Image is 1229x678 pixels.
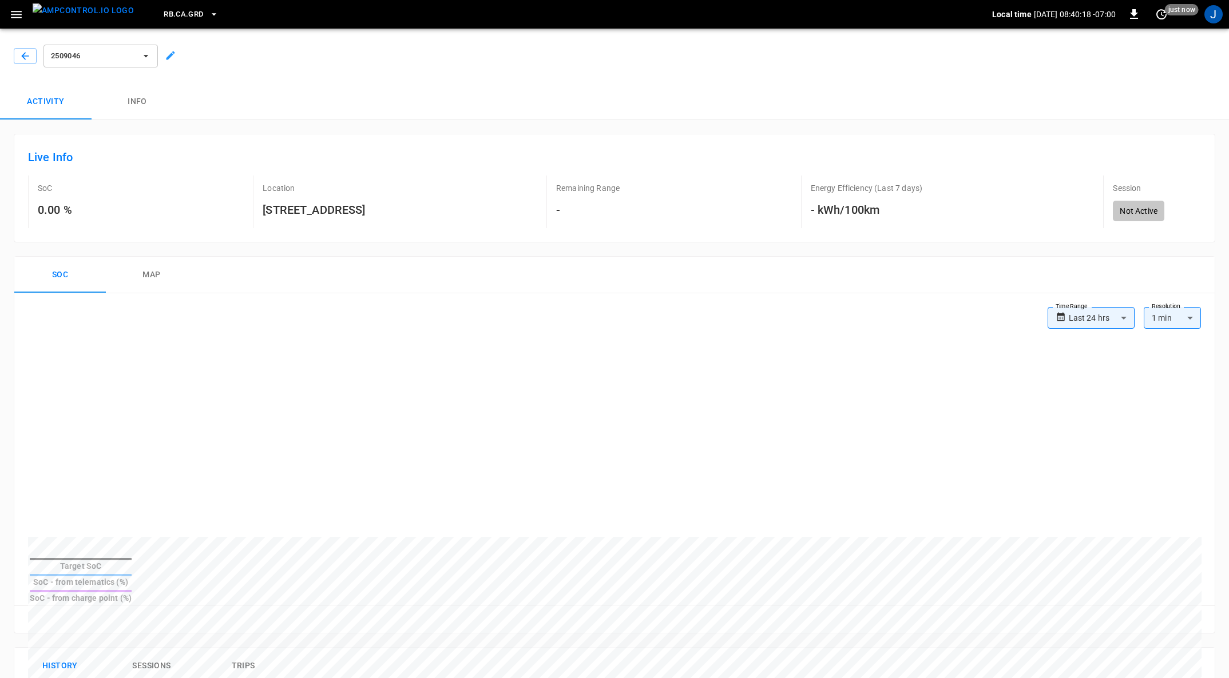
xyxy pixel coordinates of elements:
h6: Live Info [28,148,1201,166]
p: Remaining Range [556,182,620,194]
span: 2509046 [51,50,136,63]
button: map [106,257,197,293]
h6: - kWh/100km [811,201,923,219]
div: Last 24 hrs [1069,307,1135,329]
p: Energy Efficiency (Last 7 days) [811,182,923,194]
p: [DATE] 08:40:18 -07:00 [1034,9,1116,20]
label: Resolution [1152,302,1180,311]
div: 1 min [1144,307,1201,329]
h6: - [556,201,620,219]
button: set refresh interval [1152,5,1171,23]
button: Soc [14,257,106,293]
p: Location [263,182,295,194]
span: just now [1165,4,1199,15]
button: 2509046 [43,45,158,67]
button: RB.CA.GRD [159,3,223,26]
label: Time Range [1056,302,1088,311]
p: Session [1113,182,1141,194]
span: RB.CA.GRD [164,8,203,21]
h6: [STREET_ADDRESS] [263,201,365,219]
h6: 0.00 % [38,201,72,219]
img: ampcontrol.io logo [33,3,134,18]
p: Not Active [1120,205,1157,217]
p: SoC [38,182,52,194]
p: Local time [992,9,1032,20]
div: profile-icon [1204,5,1223,23]
button: Info [92,83,183,120]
